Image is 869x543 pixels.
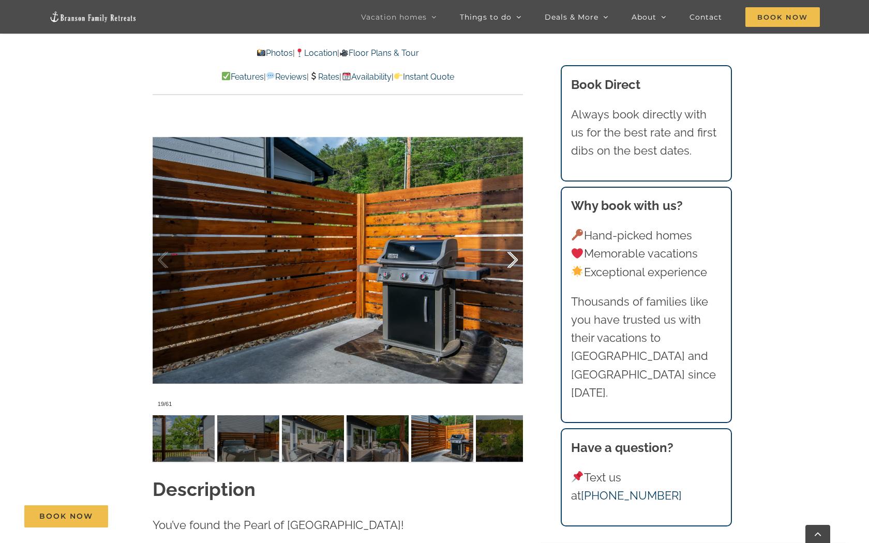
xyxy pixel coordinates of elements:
img: 📸 [257,49,265,57]
img: ✅ [222,72,230,80]
img: 🎥 [340,49,348,57]
a: Features [221,72,264,82]
img: Blue-Pearl-vacation-home-rental-Lake-Taneycomo-2159-scaled.jpg-nggid03935-ngg0dyn-120x90-00f0w010... [217,415,279,462]
img: 🔑 [572,229,583,240]
span: About [632,13,656,21]
span: Book Now [745,7,820,27]
a: Book Now [24,505,108,527]
img: Lake-Taneycomo-lakefront-vacation-home-rental-Branson-Family-Retreats-1009-scaled.jpg-nggid041009... [476,415,538,462]
p: Thousands of families like you have trusted us with their vacations to [GEOGRAPHIC_DATA] and [GEO... [571,293,722,402]
p: Hand-picked homes Memorable vacations Exceptional experience [571,227,722,281]
h3: Why book with us? [571,197,722,215]
a: [PHONE_NUMBER] [581,489,682,502]
span: Deals & More [545,13,598,21]
h3: Have a question? [571,439,722,457]
strong: Description [153,478,256,500]
p: | | [153,47,523,60]
a: Location [295,48,337,58]
a: Rates [309,72,339,82]
a: Reviews [266,72,307,82]
p: Always book directly with us for the best rate and first dibs on the best dates. [571,105,722,160]
img: 📆 [342,72,351,80]
img: 📍 [295,49,304,57]
a: Photos [256,48,292,58]
span: Vacation homes [361,13,427,21]
a: Availability [341,72,391,82]
img: 🌟 [572,266,583,277]
img: 👉 [394,72,402,80]
img: Blue-Pearl-vacation-home-rental-Lake-Taneycomo-2157-scaled.jpg-nggid03934-ngg0dyn-120x90-00f0w010... [411,415,473,462]
span: Contact [690,13,722,21]
img: Branson Family Retreats Logo [49,11,137,23]
img: Blue-Pearl-vacation-home-rental-Lake-Taneycomo-2151-scaled.jpg-nggid03933-ngg0dyn-120x90-00f0w010... [282,415,344,462]
img: 📌 [572,471,583,482]
a: Floor Plans & Tour [339,48,419,58]
a: Instant Quote [394,72,454,82]
p: | | | | [153,70,523,84]
img: 💲 [309,72,318,80]
span: Book Now [39,512,93,521]
p: Text us at [571,469,722,505]
h3: Book Direct [571,76,722,94]
img: Blue-Pearl-vacation-home-rental-Lake-Taneycomo-2185-scaled.jpg-nggid03937-ngg0dyn-120x90-00f0w010... [153,415,215,462]
img: ❤️ [572,248,583,259]
img: 💬 [266,72,275,80]
span: Things to do [460,13,512,21]
img: Blue-Pearl-vacation-home-rental-Lake-Taneycomo-2150-scaled.jpg-nggid03932-ngg0dyn-120x90-00f0w010... [347,415,409,462]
